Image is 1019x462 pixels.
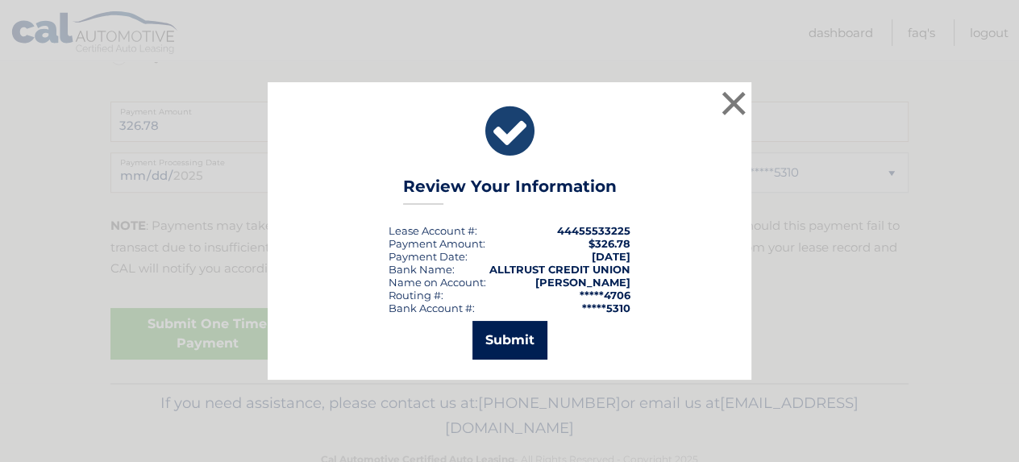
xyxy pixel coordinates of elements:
[389,250,465,263] span: Payment Date
[389,224,477,237] div: Lease Account #:
[389,263,455,276] div: Bank Name:
[592,250,630,263] span: [DATE]
[489,263,630,276] strong: ALLTRUST CREDIT UNION
[389,302,475,314] div: Bank Account #:
[403,177,617,205] h3: Review Your Information
[535,276,630,289] strong: [PERSON_NAME]
[389,250,468,263] div: :
[389,237,485,250] div: Payment Amount:
[389,289,443,302] div: Routing #:
[472,321,547,360] button: Submit
[589,237,630,250] span: $326.78
[717,87,750,119] button: ×
[557,224,630,237] strong: 44455533225
[389,276,486,289] div: Name on Account:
